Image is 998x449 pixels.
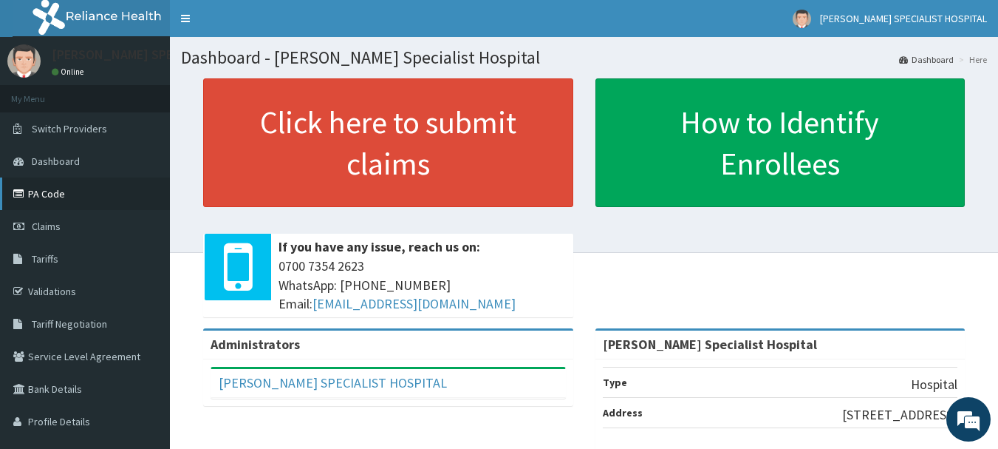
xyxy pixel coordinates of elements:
div: Chat with us now [77,83,248,102]
strong: [PERSON_NAME] Specialist Hospital [603,336,817,353]
span: Switch Providers [32,122,107,135]
img: User Image [793,10,811,28]
a: Dashboard [899,53,954,66]
b: If you have any issue, reach us on: [278,238,480,255]
a: Online [52,67,87,77]
textarea: Type your message and hit 'Enter' [7,295,281,347]
span: [PERSON_NAME] SPECIALIST HOSPITAL [820,12,987,25]
span: Tariff Negotiation [32,317,107,331]
a: [PERSON_NAME] SPECIALIST HOSPITAL [219,374,447,391]
span: We're online! [86,132,204,281]
b: Administrators [211,336,300,353]
a: [EMAIL_ADDRESS][DOMAIN_NAME] [312,295,516,312]
span: Claims [32,220,61,233]
div: Minimize live chat window [242,7,278,43]
a: Click here to submit claims [203,78,573,207]
img: User Image [7,44,41,78]
a: How to Identify Enrollees [595,78,965,207]
b: Address [603,406,643,419]
span: 0700 7354 2623 WhatsApp: [PHONE_NUMBER] Email: [278,257,566,314]
img: d_794563401_company_1708531726252_794563401 [27,74,60,111]
p: [PERSON_NAME] SPECIALIST HOSPITAL [52,48,278,61]
li: Here [955,53,987,66]
h1: Dashboard - [PERSON_NAME] Specialist Hospital [181,48,987,67]
p: Hospital [911,375,957,394]
p: [STREET_ADDRESS] [842,405,957,425]
span: Tariffs [32,252,58,266]
span: Dashboard [32,155,80,168]
b: Type [603,376,627,389]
